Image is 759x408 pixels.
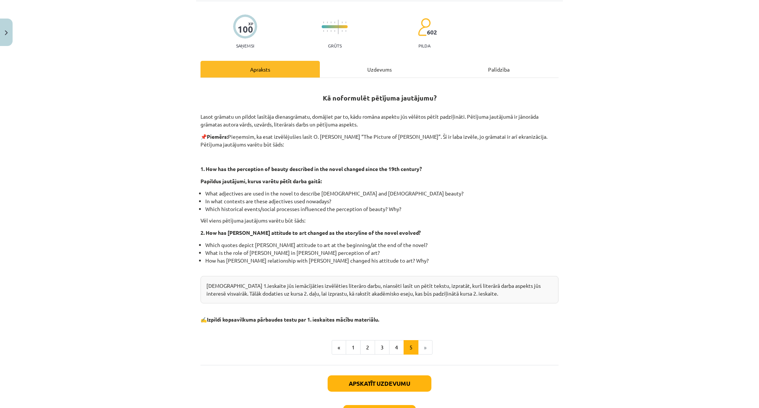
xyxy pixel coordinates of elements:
[200,217,559,224] p: Vēl viens pētījuma jautājums varētu būt šāds:
[327,30,328,32] img: icon-short-line-57e1e144782c952c97e751825c79c345078a6d821885a25fce030b3d8c18986b.svg
[346,340,361,355] button: 1
[200,229,421,236] strong: 2. How has [PERSON_NAME] attitude to art changed as the storyline of the novel evolved?
[205,205,559,213] li: Which historical events/social processes influenced the perception of beauty? Why?
[200,105,559,128] p: Lasot grāmatu un pildot lasītāja dienasgrāmatu, domājiet par to, kādu romāna aspektu jūs vēlētos ...
[342,30,342,32] img: icon-short-line-57e1e144782c952c97e751825c79c345078a6d821885a25fce030b3d8c18986b.svg
[233,43,257,48] p: Saņemsi
[205,249,559,257] li: What is the role of [PERSON_NAME] in [PERSON_NAME] perception of art?
[200,178,322,184] strong: Papildus jautājumi, kurus varētu pētīt darba gaitā:
[404,340,418,355] button: 5
[360,340,375,355] button: 2
[323,22,324,23] img: icon-short-line-57e1e144782c952c97e751825c79c345078a6d821885a25fce030b3d8c18986b.svg
[200,340,559,355] nav: Page navigation example
[207,133,228,140] strong: Piemērs:
[323,93,437,102] strong: Kā noformulēt pētījuma jautājumu?
[389,340,404,355] button: 4
[334,22,335,23] img: icon-short-line-57e1e144782c952c97e751825c79c345078a6d821885a25fce030b3d8c18986b.svg
[328,375,431,392] button: Apskatīt uzdevumu
[5,30,8,35] img: icon-close-lesson-0947bae3869378f0d4975bcd49f059093ad1ed9edebbc8119c70593378902aed.svg
[323,30,324,32] img: icon-short-line-57e1e144782c952c97e751825c79c345078a6d821885a25fce030b3d8c18986b.svg
[200,316,559,323] p: ✍️
[418,43,430,48] p: pilda
[205,241,559,249] li: Which quotes depict [PERSON_NAME] attitude to art at the beginning/at the end of the novel?
[320,61,439,78] div: Uzdevums
[328,43,342,48] p: Grūts
[342,22,342,23] img: icon-short-line-57e1e144782c952c97e751825c79c345078a6d821885a25fce030b3d8c18986b.svg
[238,24,253,34] div: 100
[200,133,559,148] p: 📌 Pieņemsim, ka esat izvēlējušies lasīt O. [PERSON_NAME] “The Picture of [PERSON_NAME]”. Šī ir la...
[200,165,422,172] strong: 1. How has the perception of beauty described in the novel changed since the 19th century?
[418,18,431,36] img: students-c634bb4e5e11cddfef0936a35e636f08e4e9abd3cc4e673bd6f9a4125e45ecb1.svg
[375,340,390,355] button: 3
[205,190,559,197] li: What adjectives are used in the novel to describe [DEMOGRAPHIC_DATA] and [DEMOGRAPHIC_DATA] beauty?
[205,197,559,205] li: In what contexts are these adjectives used nowadays?
[338,20,339,34] img: icon-long-line-d9ea69661e0d244f92f715978eff75569469978d946b2353a9bb055b3ed8787d.svg
[327,22,328,23] img: icon-short-line-57e1e144782c952c97e751825c79c345078a6d821885a25fce030b3d8c18986b.svg
[207,316,379,323] b: Izpildi kopsavilkuma pārbaudes testu par 1. ieskaites mācību materiālu.
[200,61,320,78] div: Apraksts
[248,22,253,26] span: XP
[334,30,335,32] img: icon-short-line-57e1e144782c952c97e751825c79c345078a6d821885a25fce030b3d8c18986b.svg
[205,257,559,272] li: How has [PERSON_NAME] relationship with [PERSON_NAME] changed his attitude to art? Why?
[439,61,559,78] div: Palīdzība
[427,29,437,36] span: 602
[332,340,346,355] button: «
[200,276,559,303] div: [DEMOGRAPHIC_DATA] 1.ieskaite jūs iemācījāties izvēlēties literāro darbu, niansēti lasīt un pētīt...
